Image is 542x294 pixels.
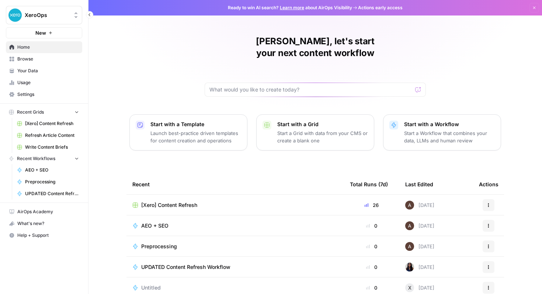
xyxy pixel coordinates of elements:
a: Preprocessing [132,243,338,250]
input: What would you like to create today? [209,86,412,93]
img: wtbmvrjo3qvncyiyitl6zoukl9gz [405,201,414,210]
p: Start with a Workflow [404,121,495,128]
a: Browse [6,53,82,65]
a: Home [6,41,82,53]
button: Start with a GridStart a Grid with data from your CMS or create a blank one [256,114,374,151]
p: Start with a Template [150,121,241,128]
button: Help + Support [6,229,82,241]
div: 0 [350,222,393,229]
a: Untitled [132,284,338,291]
a: Learn more [280,5,304,10]
a: Write Content Briefs [14,141,82,153]
a: Your Data [6,65,82,77]
button: New [6,27,82,38]
span: Preprocessing [141,243,177,250]
span: Write Content Briefs [25,144,79,151]
div: [DATE] [405,201,434,210]
div: Last Edited [405,174,433,194]
button: What's new? [6,218,82,229]
span: Your Data [17,68,79,74]
span: Usage [17,79,79,86]
a: Settings [6,89,82,100]
span: Settings [17,91,79,98]
a: UPDATED Content Refresh Workflow [132,263,338,271]
div: 0 [350,284,393,291]
div: What's new? [6,218,82,229]
div: [DATE] [405,221,434,230]
a: Usage [6,77,82,89]
span: UPDATED Content Refresh Workflow [25,190,79,197]
span: X [408,284,411,291]
span: Actions early access [358,4,403,11]
p: Launch best-practice driven templates for content creation and operations [150,129,241,144]
span: AEO + SEO [25,167,79,173]
p: Start a Workflow that combines your data, LLMs and human review [404,129,495,144]
div: Total Runs (7d) [350,174,388,194]
span: Home [17,44,79,51]
a: AEO + SEO [14,164,82,176]
img: wtbmvrjo3qvncyiyitl6zoukl9gz [405,221,414,230]
a: UPDATED Content Refresh Workflow [14,188,82,200]
div: Actions [479,174,498,194]
span: Untitled [141,284,161,291]
span: Preprocessing [25,179,79,185]
p: Start with a Grid [277,121,368,128]
div: 0 [350,243,393,250]
img: wtbmvrjo3qvncyiyitl6zoukl9gz [405,242,414,251]
a: [Xero] Content Refresh [132,201,338,209]
div: 0 [350,263,393,271]
a: Refresh Article Content [14,129,82,141]
span: Help + Support [17,232,79,239]
button: Recent Workflows [6,153,82,164]
img: XeroOps Logo [8,8,22,22]
span: AirOps Academy [17,208,79,215]
span: XeroOps [25,11,69,19]
span: AEO + SEO [141,222,168,229]
button: Start with a WorkflowStart a Workflow that combines your data, LLMs and human review [383,114,501,151]
div: Recent [132,174,338,194]
span: Ready to win AI search? about AirOps Visibility [228,4,352,11]
a: AEO + SEO [132,222,338,229]
button: Workspace: XeroOps [6,6,82,24]
a: Preprocessing [14,176,82,188]
span: New [35,29,46,37]
span: [Xero] Content Refresh [141,201,197,209]
span: Recent Grids [17,109,44,115]
span: UPDATED Content Refresh Workflow [141,263,230,271]
div: [DATE] [405,283,434,292]
h1: [PERSON_NAME], let's start your next content workflow [205,35,426,59]
div: [DATE] [405,263,434,271]
div: 26 [350,201,393,209]
a: [Xero] Content Refresh [14,118,82,129]
span: Refresh Article Content [25,132,79,139]
div: [DATE] [405,242,434,251]
p: Start a Grid with data from your CMS or create a blank one [277,129,368,144]
span: Browse [17,56,79,62]
button: Start with a TemplateLaunch best-practice driven templates for content creation and operations [129,114,247,151]
button: Recent Grids [6,107,82,118]
a: AirOps Academy [6,206,82,218]
span: [Xero] Content Refresh [25,120,79,127]
img: rox323kbkgutb4wcij4krxobkpon [405,263,414,271]
span: Recent Workflows [17,155,55,162]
